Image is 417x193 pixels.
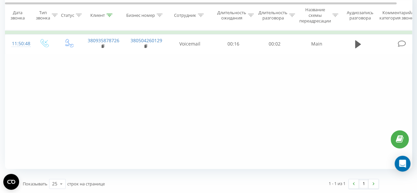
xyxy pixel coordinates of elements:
a: 380935878726 [88,37,119,44]
div: Сотрудник [174,13,196,18]
a: 380504260129 [131,37,162,44]
div: Тип звонка [36,10,50,21]
div: Open Intercom Messenger [395,156,410,172]
span: строк на странице [67,181,105,187]
div: Дата звонка [5,10,30,21]
div: Длительность ожидания [217,10,246,21]
div: Аудиозапись разговора [344,10,376,21]
div: Статус [61,13,74,18]
div: Комментарий/категория звонка [378,10,417,21]
td: 00:02 [254,34,295,53]
a: 1 [359,179,369,188]
div: Длительность разговора [258,10,287,21]
div: Бизнес номер [126,13,155,18]
td: 00:16 [213,34,254,53]
td: Main [295,34,338,53]
div: 1 - 1 из 1 [329,180,345,187]
div: Клиент [90,13,105,18]
div: 25 [52,180,57,187]
div: Название схемы переадресации [299,7,331,24]
td: Voicemail [167,34,213,53]
div: 11:50:48 [12,37,25,50]
span: Показывать [23,181,47,187]
button: Open CMP widget [3,174,19,190]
